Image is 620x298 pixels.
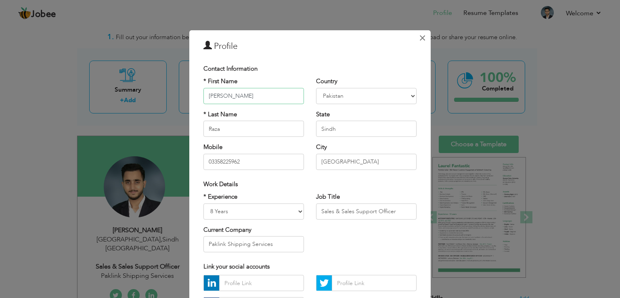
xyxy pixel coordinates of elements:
img: linkedin [204,275,219,291]
label: City [316,143,327,151]
span: Work Details [203,180,238,188]
input: Profile Link [332,275,417,291]
h3: Profile [203,40,417,52]
input: Profile Link [219,275,304,291]
label: Job Title [316,193,340,201]
label: Mobile [203,143,222,151]
label: * Last Name [203,110,237,119]
span: Contact Information [203,65,258,73]
span: × [419,31,426,45]
img: Twitter [316,275,332,291]
label: * First Name [203,77,237,86]
label: State [316,110,330,119]
button: Close [416,31,429,44]
label: Current Company [203,225,251,234]
span: Link your social accounts [203,262,270,271]
label: * Experience [203,193,237,201]
label: Country [316,77,337,86]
